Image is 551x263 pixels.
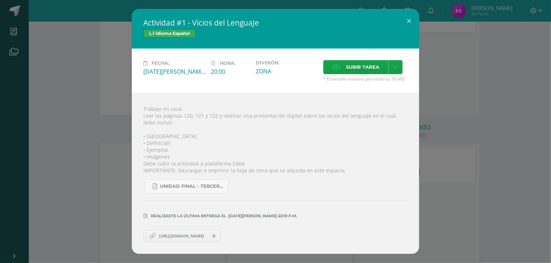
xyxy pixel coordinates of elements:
[256,60,318,65] label: División:
[143,230,221,242] a: [URL][DOMAIN_NAME]
[143,29,196,38] span: L.1 Idioma Español
[399,9,419,33] button: Close (Esc)
[156,233,208,239] span: [URL][DOMAIN_NAME]
[256,67,318,75] div: ZONA
[132,94,419,254] div: Trabajo en casa: Leer las páginas 120, 121 y 122 y realizar una presentación digital sobre los vi...
[160,183,224,189] span: UNIDAD FINAL - TERCERO BASICO A-B-C.pdf
[323,76,408,82] span: * El tamaño máximo permitido es 50 MB
[143,18,408,28] h2: Actividad #1 - Vicios del LenguaJe
[220,60,235,66] span: Hora:
[143,68,205,76] div: [DATE][PERSON_NAME]
[208,232,221,240] span: Remover entrega
[346,60,379,74] span: Subir tarea
[152,60,169,66] span: Fecha:
[151,213,226,218] span: Realizaste la última entrega el
[145,180,228,194] a: UNIDAD FINAL - TERCERO BASICO A-B-C.pdf
[211,68,250,76] div: 20:00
